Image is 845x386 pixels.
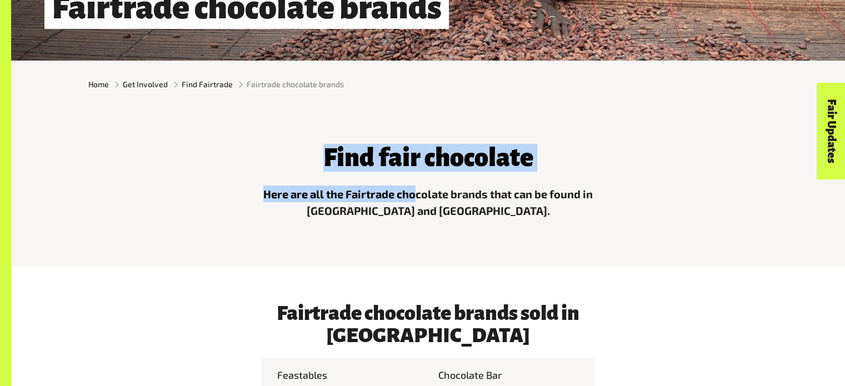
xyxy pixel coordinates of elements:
[262,186,595,219] p: Here are all the Fairtrade chocolate brands that can be found in [GEOGRAPHIC_DATA] and [GEOGRAPHI...
[123,78,168,90] a: Get Involved
[182,78,233,90] a: Find Fairtrade
[88,78,109,90] a: Home
[247,78,344,90] span: Fairtrade chocolate brands
[262,302,595,347] h3: Fairtrade chocolate brands sold in [GEOGRAPHIC_DATA]
[262,144,595,172] h3: Find fair chocolate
